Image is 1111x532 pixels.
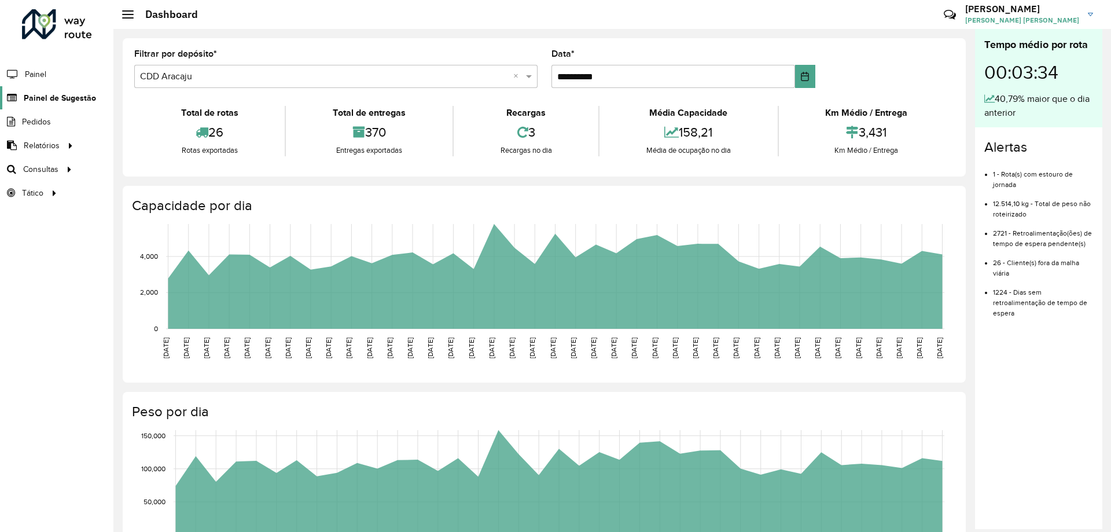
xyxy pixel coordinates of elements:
div: Total de rotas [137,106,282,120]
div: Tempo médio por rota [984,37,1093,53]
text: [DATE] [712,337,719,358]
span: Relatórios [24,140,60,152]
text: [DATE] [304,337,312,358]
text: [DATE] [426,337,434,358]
button: Choose Date [795,65,815,88]
div: 3,431 [782,120,951,145]
li: 12.514,10 kg - Total de peso não roteirizado [993,190,1093,219]
text: [DATE] [793,337,801,358]
div: Recargas no dia [457,145,595,156]
div: Km Médio / Entrega [782,145,951,156]
text: 4,000 [140,252,158,260]
span: Pedidos [22,116,51,128]
text: [DATE] [651,337,658,358]
text: [DATE] [753,337,760,358]
h4: Alertas [984,139,1093,156]
text: [DATE] [528,337,536,358]
text: [DATE] [569,337,577,358]
text: [DATE] [182,337,190,358]
text: [DATE] [691,337,699,358]
text: [DATE] [366,337,373,358]
span: Painel [25,68,46,80]
text: [DATE] [243,337,251,358]
text: [DATE] [814,337,821,358]
text: [DATE] [732,337,740,358]
text: [DATE] [203,337,210,358]
text: [DATE] [610,337,617,358]
li: 1 - Rota(s) com estouro de jornada [993,160,1093,190]
text: [DATE] [895,337,903,358]
li: 26 - Cliente(s) fora da malha viária [993,249,1093,278]
text: [DATE] [549,337,557,358]
label: Filtrar por depósito [134,47,217,61]
h4: Capacidade por dia [132,197,954,214]
h3: [PERSON_NAME] [965,3,1079,14]
text: 100,000 [141,465,165,472]
text: [DATE] [284,337,292,358]
text: [DATE] [386,337,393,358]
div: Rotas exportadas [137,145,282,156]
div: Recargas [457,106,595,120]
text: [DATE] [508,337,516,358]
span: Consultas [23,163,58,175]
text: [DATE] [590,337,597,358]
label: Data [551,47,575,61]
li: 1224 - Dias sem retroalimentação de tempo de espera [993,278,1093,318]
div: 370 [289,120,449,145]
div: Total de entregas [289,106,449,120]
text: [DATE] [671,337,679,358]
h2: Dashboard [134,8,198,21]
text: [DATE] [162,337,170,358]
div: 00:03:34 [984,53,1093,92]
text: [DATE] [223,337,230,358]
li: 2721 - Retroalimentação(ões) de tempo de espera pendente(s) [993,219,1093,249]
div: 3 [457,120,595,145]
text: [DATE] [936,337,943,358]
a: Contato Rápido [937,2,962,27]
text: [DATE] [345,337,352,358]
div: Média de ocupação no dia [602,145,774,156]
div: Entregas exportadas [289,145,449,156]
text: 0 [154,325,158,332]
text: [DATE] [264,337,271,358]
text: [DATE] [834,337,841,358]
text: 150,000 [141,432,165,439]
span: Clear all [513,69,523,83]
span: Painel de Sugestão [24,92,96,104]
div: Km Médio / Entrega [782,106,951,120]
div: Média Capacidade [602,106,774,120]
h4: Peso por dia [132,403,954,420]
text: [DATE] [855,337,862,358]
span: [PERSON_NAME] [PERSON_NAME] [965,15,1079,25]
text: [DATE] [406,337,414,358]
span: Tático [22,187,43,199]
text: [DATE] [875,337,882,358]
text: [DATE] [488,337,495,358]
div: 40,79% maior que o dia anterior [984,92,1093,120]
text: [DATE] [447,337,454,358]
text: 50,000 [144,498,165,505]
text: 2,000 [140,289,158,296]
div: 26 [137,120,282,145]
text: [DATE] [325,337,332,358]
text: [DATE] [773,337,781,358]
div: 158,21 [602,120,774,145]
text: [DATE] [915,337,923,358]
text: [DATE] [630,337,638,358]
text: [DATE] [468,337,475,358]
